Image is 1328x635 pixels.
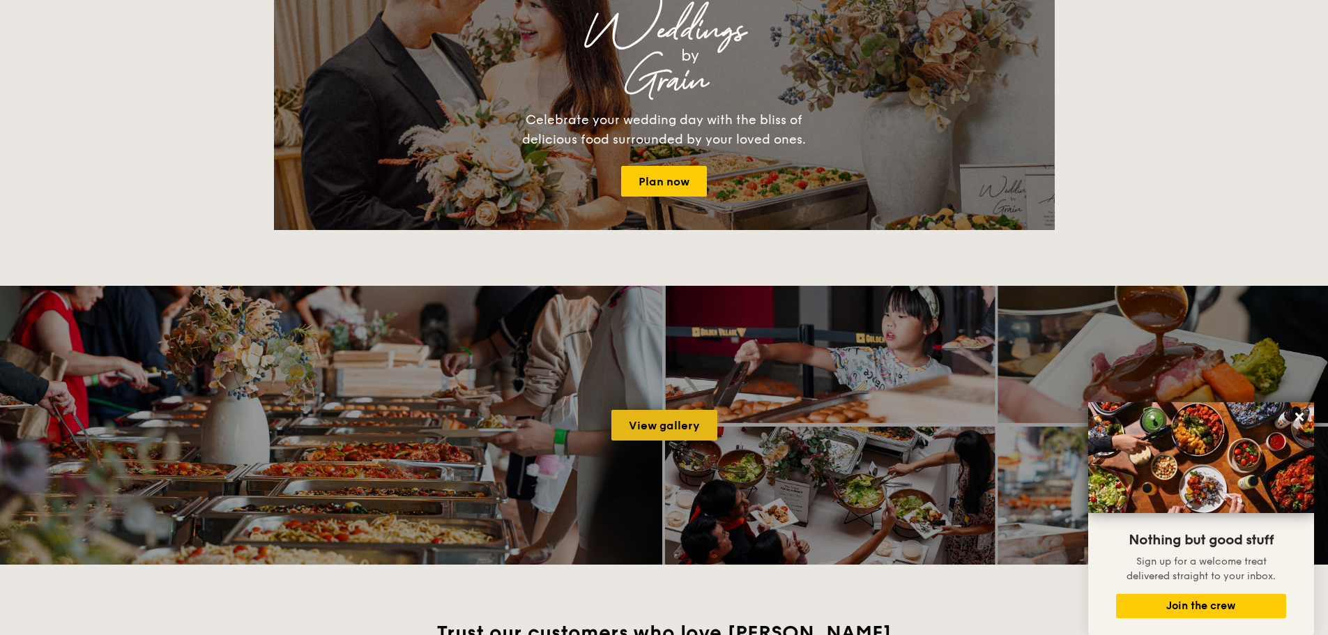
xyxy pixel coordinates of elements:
button: Close [1288,406,1311,428]
img: DSC07876-Edit02-Large.jpeg [1088,402,1314,513]
button: Join the crew [1116,594,1286,618]
div: by [448,43,932,68]
div: Weddings [397,18,932,43]
div: Celebrate your wedding day with the bliss of delicious food surrounded by your loved ones. [507,110,821,149]
span: Sign up for a welcome treat delivered straight to your inbox. [1127,556,1276,582]
span: Nothing but good stuff [1129,532,1274,549]
a: View gallery [611,410,717,441]
div: Grain [397,68,932,93]
a: Plan now [621,166,707,197]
